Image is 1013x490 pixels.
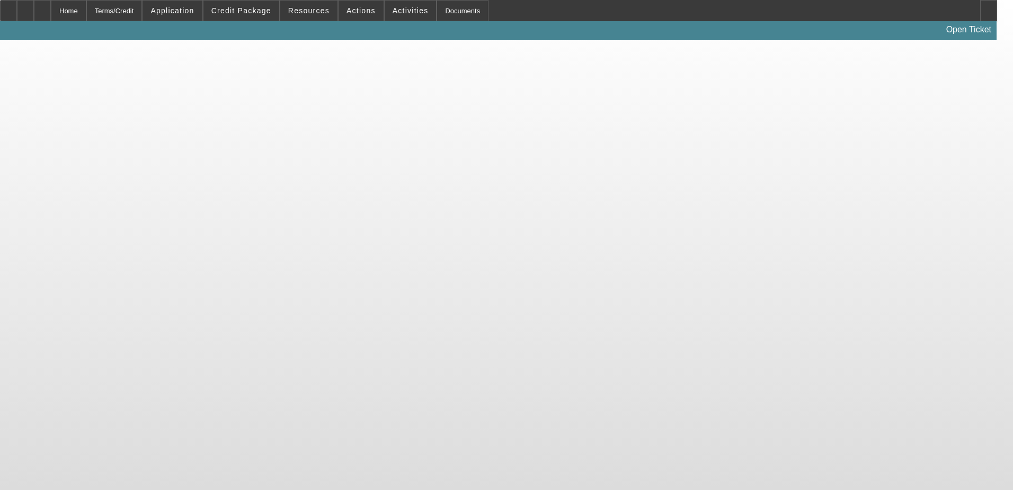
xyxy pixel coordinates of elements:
button: Credit Package [203,1,279,21]
span: Resources [288,6,330,15]
span: Activities [393,6,429,15]
span: Credit Package [211,6,271,15]
span: Application [150,6,194,15]
button: Actions [339,1,384,21]
button: Activities [385,1,437,21]
a: Open Ticket [942,21,996,39]
button: Resources [280,1,337,21]
button: Application [143,1,202,21]
span: Actions [346,6,376,15]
